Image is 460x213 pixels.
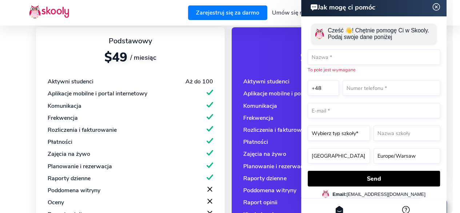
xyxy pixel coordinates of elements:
[48,126,117,134] div: Rozliczenia i fakturowanie
[130,53,156,62] span: / miesiąc
[48,102,81,110] div: Komunikacja
[48,174,91,182] div: Raporty dzienne
[48,162,112,170] div: Planowanie i rezerwacja
[48,90,147,98] div: Aplikacje mobilne i portal internetowy
[48,198,64,206] div: Oceny
[48,78,93,86] div: Aktywni studenci
[48,114,78,122] div: Frekwencja
[188,5,267,20] a: Zarejestruj się za darmo
[48,186,100,194] div: Poddomena witryny
[29,5,69,19] img: Skooly
[48,36,213,46] div: Podstawowy
[48,138,72,146] div: Płatności
[104,49,127,66] span: $49
[48,150,90,158] div: Zajęcia na żywo
[185,78,213,86] div: Aż do 100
